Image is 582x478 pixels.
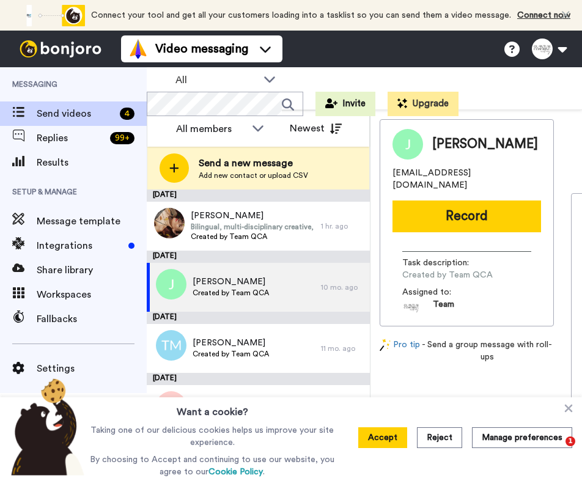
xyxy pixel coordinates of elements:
[37,312,147,326] span: Fallbacks
[128,39,148,59] img: vm-color.svg
[37,361,147,376] span: Settings
[281,116,351,141] button: Newest
[392,167,541,191] span: [EMAIL_ADDRESS][DOMAIN_NAME]
[402,257,488,269] span: Task description :
[321,282,364,292] div: 10 mo. ago
[191,222,315,232] span: Bilingual, multi-disciplinary creative, strategist, producer, and wellness professional
[156,269,186,300] img: j.png
[175,73,257,87] span: All
[156,330,186,361] img: tm.png
[472,427,572,448] button: Manage preferences
[147,251,370,263] div: [DATE]
[193,288,269,298] span: Created by Team QCA
[37,238,123,253] span: Integrations
[37,155,147,170] span: Results
[176,122,246,136] div: All members
[565,436,575,446] span: 1
[315,92,375,116] button: Invite
[402,269,518,281] span: Created by Team QCA
[37,214,147,229] span: Message template
[154,208,185,238] img: 3fb60b1a-371a-4230-a176-dd56531584e6.jpg
[37,287,147,302] span: Workspaces
[417,427,462,448] button: Reject
[321,221,364,231] div: 1 hr. ago
[110,132,134,144] div: 99 +
[191,210,315,222] span: [PERSON_NAME]
[380,339,391,351] img: magic-wand.svg
[155,40,248,57] span: Video messaging
[208,468,263,476] a: Cookie Policy
[147,312,370,324] div: [DATE]
[193,349,269,359] span: Created by Team QCA
[177,397,248,419] h3: Want a cookie?
[380,339,554,363] div: - Send a group message with roll-ups
[147,373,370,385] div: [DATE]
[191,232,315,241] span: Created by Team QCA
[37,106,115,121] span: Send videos
[147,189,370,202] div: [DATE]
[402,298,421,317] img: 1a292e09-6a9c-45bc-9a43-dfd1f40f4eb9-1695941419.jpg
[37,263,147,278] span: Share library
[321,344,364,353] div: 11 mo. ago
[392,200,541,232] button: Record
[432,135,538,153] span: [PERSON_NAME]
[120,108,134,120] div: 4
[193,276,269,288] span: [PERSON_NAME]
[199,156,308,171] span: Send a new message
[517,11,570,20] a: Connect now
[358,427,407,448] button: Accept
[402,286,488,298] span: Assigned to:
[37,131,105,145] span: Replies
[15,40,106,57] img: bj-logo-header-white.svg
[193,337,269,349] span: [PERSON_NAME]
[540,436,570,466] iframe: Intercom live chat
[18,5,85,26] div: animation
[388,92,459,116] button: Upgrade
[392,129,423,160] img: Image of Jennifer
[156,391,186,422] img: sp.png
[199,171,308,180] span: Add new contact or upload CSV
[433,298,454,317] span: Team
[86,454,339,478] p: By choosing to Accept and continuing to use our website, you agree to our .
[86,424,339,449] p: Taking one of our delicious cookies helps us improve your site experience.
[91,11,511,20] span: Connect your tool and get all your customers loading into a tasklist so you can send them a video...
[380,339,420,363] a: Pro tip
